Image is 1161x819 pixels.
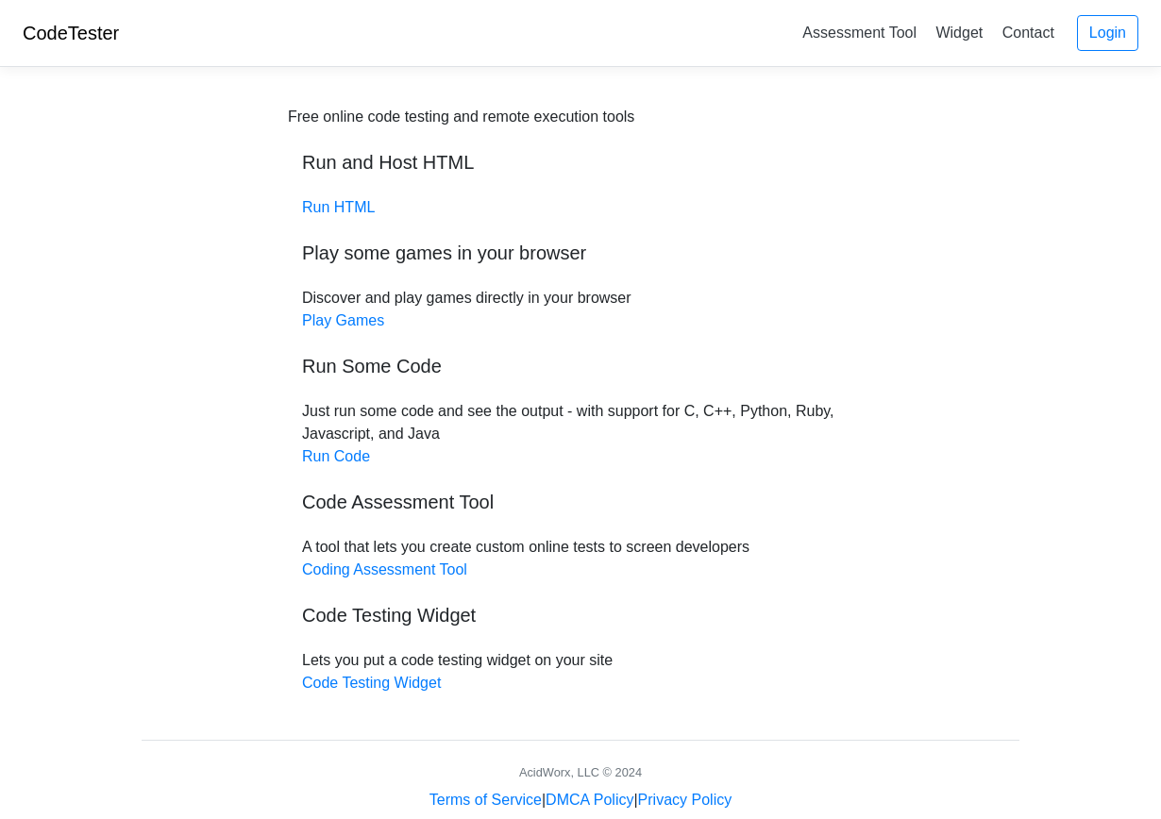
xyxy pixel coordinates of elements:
[995,17,1062,48] a: Contact
[546,792,633,808] a: DMCA Policy
[638,792,732,808] a: Privacy Policy
[302,561,467,577] a: Coding Assessment Tool
[288,106,873,694] div: Discover and play games directly in your browser Just run some code and see the output - with sup...
[288,106,634,128] div: Free online code testing and remote execution tools
[429,792,542,808] a: Terms of Service
[302,151,859,174] h5: Run and Host HTML
[795,17,924,48] a: Assessment Tool
[302,604,859,627] h5: Code Testing Widget
[429,789,732,811] div: | |
[302,491,859,513] h5: Code Assessment Tool
[1077,15,1138,51] a: Login
[302,448,370,464] a: Run Code
[302,312,384,328] a: Play Games
[302,675,441,691] a: Code Testing Widget
[302,242,859,264] h5: Play some games in your browser
[928,17,990,48] a: Widget
[302,199,375,215] a: Run HTML
[23,23,119,43] a: CodeTester
[302,355,859,377] h5: Run Some Code
[519,763,642,781] div: AcidWorx, LLC © 2024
